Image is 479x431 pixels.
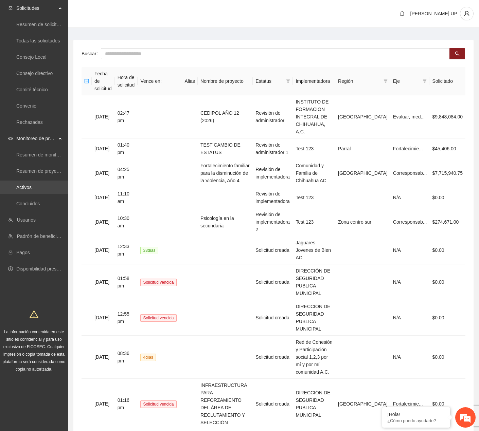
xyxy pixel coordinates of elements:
[8,6,13,11] span: inbox
[115,95,138,138] td: 02:47 pm
[393,170,427,176] span: Corresponsab...
[198,95,253,138] td: CEDIPOL AÑO 12 (2026)
[115,336,138,379] td: 08:36 pm
[92,264,115,300] td: [DATE]
[429,95,465,138] td: $9,848,084.00
[16,132,56,145] span: Monitoreo de proyectos
[255,77,283,85] span: Estatus
[16,266,74,271] a: Disponibilidad presupuestal
[423,79,427,83] span: filter
[460,11,473,17] span: user
[429,336,465,379] td: $0.00
[293,138,335,159] td: Test 123
[253,379,293,429] td: Solicitud creada
[115,379,138,429] td: 01:16 pm
[421,76,428,86] span: filter
[198,138,253,159] td: TEST CAMBIO DE ESTATUS
[140,247,158,254] span: 33 día s
[92,236,115,264] td: [DATE]
[393,219,427,225] span: Corresponsab...
[338,77,381,85] span: Región
[384,79,388,83] span: filter
[115,67,138,95] th: Hora de solicitud
[455,51,460,57] span: search
[449,48,465,59] button: search
[429,300,465,336] td: $0.00
[390,300,430,336] td: N/A
[16,168,89,174] a: Resumen de proyectos aprobados
[140,400,176,408] span: Solicitud vencida
[17,217,36,223] a: Usuarios
[92,95,115,138] td: [DATE]
[429,159,465,187] td: $7,715,940.75
[253,95,293,138] td: Revisión de administrador
[17,233,67,239] a: Padrón de beneficiarios
[115,187,138,208] td: 11:10 am
[16,1,56,15] span: Solicitudes
[16,201,40,206] a: Concluidos
[293,336,335,379] td: Red de Cohesión y Participación social 1,2,3 por mí y por mí comunidad A.C.
[286,79,290,83] span: filter
[115,264,138,300] td: 01:58 pm
[390,336,430,379] td: N/A
[253,336,293,379] td: Solicitud creada
[16,38,60,43] a: Todas las solicitudes
[92,138,115,159] td: [DATE]
[115,300,138,336] td: 12:55 pm
[293,264,335,300] td: DIRECCIÓN DE SEGURIDAD PUBLICA MUNICIPAL
[390,236,430,264] td: N/A
[140,354,156,361] span: 4 día s
[8,136,13,141] span: eye
[393,146,423,151] span: Fortalecimie...
[115,236,138,264] td: 12:33 pm
[16,54,47,60] a: Consejo Local
[198,67,253,95] th: Nombre de proyecto
[30,310,38,319] span: warning
[335,379,390,429] td: [GEOGRAPHIC_DATA]
[16,185,32,190] a: Activos
[387,412,445,417] div: ¡Hola!
[429,264,465,300] td: $0.00
[253,264,293,300] td: Solicitud creada
[140,314,176,322] span: Solicitud vencida
[92,67,115,95] th: Fecha de solicitud
[16,87,48,92] a: Comité técnico
[293,379,335,429] td: DIRECCIÓN DE SEGURIDAD PUBLICA MUNICIPAL
[293,208,335,236] td: Test 123
[429,138,465,159] td: $45,406.00
[16,119,43,125] a: Rechazadas
[16,103,36,109] a: Convenio
[253,187,293,208] td: Revisión de implementadora
[3,330,66,372] span: La información contenida en este sitio es confidencial y para uso exclusivo de FICOSEC. Cualquier...
[293,67,335,95] th: Implementadora
[335,208,390,236] td: Zona centro sur
[393,77,420,85] span: Eje
[335,138,390,159] td: Parral
[92,208,115,236] td: [DATE]
[140,279,176,286] span: Solicitud vencida
[293,236,335,264] td: Jaguares Jovenes de Bien AC
[253,208,293,236] td: Revisión de implementadora 2
[253,300,293,336] td: Solicitud creada
[115,159,138,187] td: 04:25 pm
[198,159,253,187] td: Fortalecimiento familiar para la disminución de la Violencia, Año 4
[382,76,389,86] span: filter
[393,114,425,119] span: Evaluar, med...
[253,236,293,264] td: Solicitud creada
[390,187,430,208] td: N/A
[429,379,465,429] td: $0.00
[293,300,335,336] td: DIRECCIÓN DE SEGURIDAD PUBLICA MUNICIPAL
[390,264,430,300] td: N/A
[253,159,293,187] td: Revisión de implementadora
[429,67,465,95] th: Solicitado
[293,95,335,138] td: INSTITUTO DE FORMACION INTEGRAL DE CHIHUAHUA, A.C.
[198,208,253,236] td: Psicología en la secundaria
[82,48,101,59] label: Buscar
[293,159,335,187] td: Comunidad y Familia de Chihuahua AC
[460,7,474,20] button: user
[397,11,407,16] span: bell
[335,159,390,187] td: [GEOGRAPHIC_DATA]
[16,22,93,27] a: Resumen de solicitudes por aprobar
[16,250,30,255] a: Pagos
[198,379,253,429] td: INFRAESTRUCTURA PARA REFORZAMIENTO DEL ÁREA DE RECLUTAMIENTO Y SELECCIÓN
